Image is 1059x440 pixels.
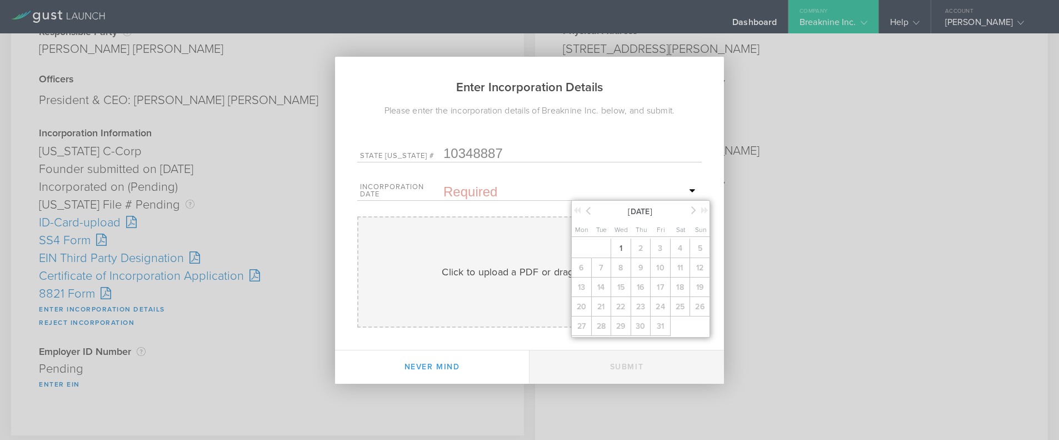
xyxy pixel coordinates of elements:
[596,226,607,234] span: Tue
[360,152,443,162] label: State [US_STATE] #
[335,104,724,117] div: Please enter the incorporation details of Breaknine Inc. below, and submit.
[676,226,686,234] span: Sat
[593,204,687,219] span: [DATE]
[615,226,628,234] span: Wed
[611,239,631,258] span: 1
[360,184,443,200] label: Incorporation Date
[443,184,699,200] input: Required
[442,265,617,279] div: Click to upload a PDF or drag one here
[636,226,647,234] span: Thu
[443,145,699,162] input: Required
[335,57,724,104] h2: Enter Incorporation Details
[695,226,706,234] span: Sun
[575,226,588,234] span: Mon
[529,350,724,384] button: Submit
[657,226,665,234] span: Fri
[1003,387,1059,440] iframe: Chat Widget
[335,350,529,384] button: Never mind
